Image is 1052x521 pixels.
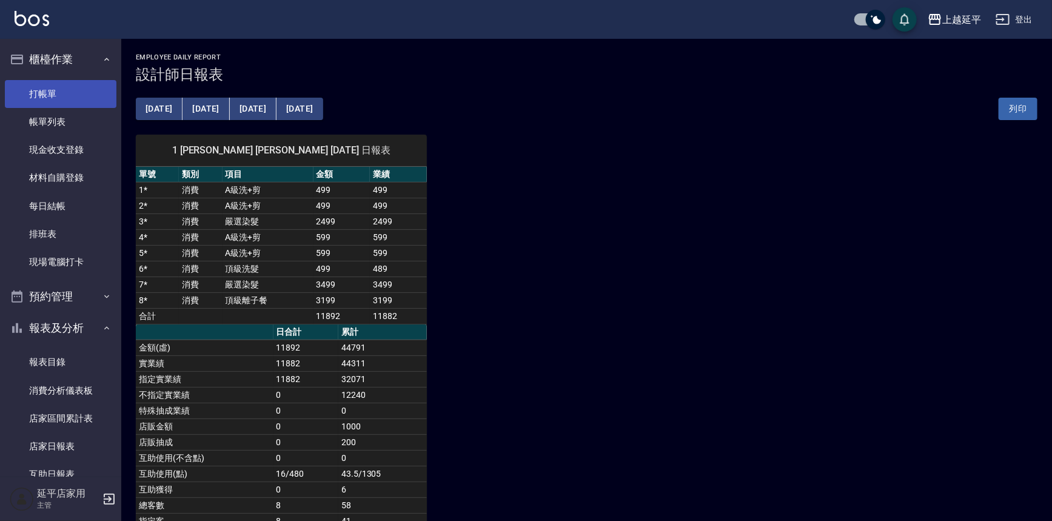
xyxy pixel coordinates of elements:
[942,12,981,27] div: 上越延平
[370,213,427,229] td: 2499
[179,229,222,245] td: 消費
[179,292,222,308] td: 消費
[273,418,338,434] td: 0
[923,7,986,32] button: 上越延平
[5,220,116,248] a: 排班表
[5,348,116,376] a: 報表目錄
[273,434,338,450] td: 0
[370,277,427,292] td: 3499
[5,136,116,164] a: 現金收支登錄
[223,229,313,245] td: A級洗+剪
[150,144,412,156] span: 1 [PERSON_NAME] [PERSON_NAME] [DATE] 日報表
[10,487,34,511] img: Person
[5,432,116,460] a: 店家日報表
[313,182,370,198] td: 499
[223,245,313,261] td: A級洗+剪
[223,261,313,277] td: 頂級洗髮
[5,192,116,220] a: 每日結帳
[338,403,427,418] td: 0
[313,167,370,183] th: 金額
[183,98,229,120] button: [DATE]
[136,66,1037,83] h3: 設計師日報表
[5,80,116,108] a: 打帳單
[179,277,222,292] td: 消費
[179,261,222,277] td: 消費
[5,377,116,405] a: 消費分析儀表板
[5,248,116,276] a: 現場電腦打卡
[136,98,183,120] button: [DATE]
[370,261,427,277] td: 489
[370,182,427,198] td: 499
[5,108,116,136] a: 帳單列表
[136,371,273,387] td: 指定實業績
[230,98,276,120] button: [DATE]
[338,466,427,482] td: 43.5/1305
[893,7,917,32] button: save
[5,405,116,432] a: 店家區間累計表
[15,11,49,26] img: Logo
[313,213,370,229] td: 2499
[273,355,338,371] td: 11882
[136,387,273,403] td: 不指定實業績
[37,500,99,511] p: 主管
[338,418,427,434] td: 1000
[136,340,273,355] td: 金額(虛)
[136,53,1037,61] h2: Employee Daily Report
[999,98,1037,120] button: 列印
[313,277,370,292] td: 3499
[179,213,222,229] td: 消費
[370,167,427,183] th: 業績
[273,482,338,497] td: 0
[338,371,427,387] td: 32071
[136,450,273,466] td: 互助使用(不含點)
[223,198,313,213] td: A級洗+剪
[313,292,370,308] td: 3199
[273,324,338,340] th: 日合計
[273,403,338,418] td: 0
[136,308,179,324] td: 合計
[223,167,313,183] th: 項目
[136,434,273,450] td: 店販抽成
[5,44,116,75] button: 櫃檯作業
[313,245,370,261] td: 599
[338,340,427,355] td: 44791
[136,466,273,482] td: 互助使用(點)
[313,261,370,277] td: 499
[179,182,222,198] td: 消費
[179,167,222,183] th: 類別
[5,312,116,344] button: 報表及分析
[5,281,116,312] button: 預約管理
[223,277,313,292] td: 嚴選染髮
[136,355,273,371] td: 實業績
[313,308,370,324] td: 11892
[273,450,338,466] td: 0
[273,340,338,355] td: 11892
[370,245,427,261] td: 599
[223,292,313,308] td: 頂級離子餐
[136,167,427,324] table: a dense table
[338,355,427,371] td: 44311
[223,182,313,198] td: A級洗+剪
[273,466,338,482] td: 16/480
[5,460,116,488] a: 互助日報表
[313,229,370,245] td: 599
[223,213,313,229] td: 嚴選染髮
[338,387,427,403] td: 12240
[276,98,323,120] button: [DATE]
[5,164,116,192] a: 材料自購登錄
[273,497,338,513] td: 8
[136,418,273,434] td: 店販金額
[136,403,273,418] td: 特殊抽成業績
[136,497,273,513] td: 總客數
[273,371,338,387] td: 11882
[338,497,427,513] td: 58
[370,198,427,213] td: 499
[338,324,427,340] th: 累計
[338,450,427,466] td: 0
[273,387,338,403] td: 0
[338,434,427,450] td: 200
[313,198,370,213] td: 499
[136,482,273,497] td: 互助獲得
[179,198,222,213] td: 消費
[179,245,222,261] td: 消費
